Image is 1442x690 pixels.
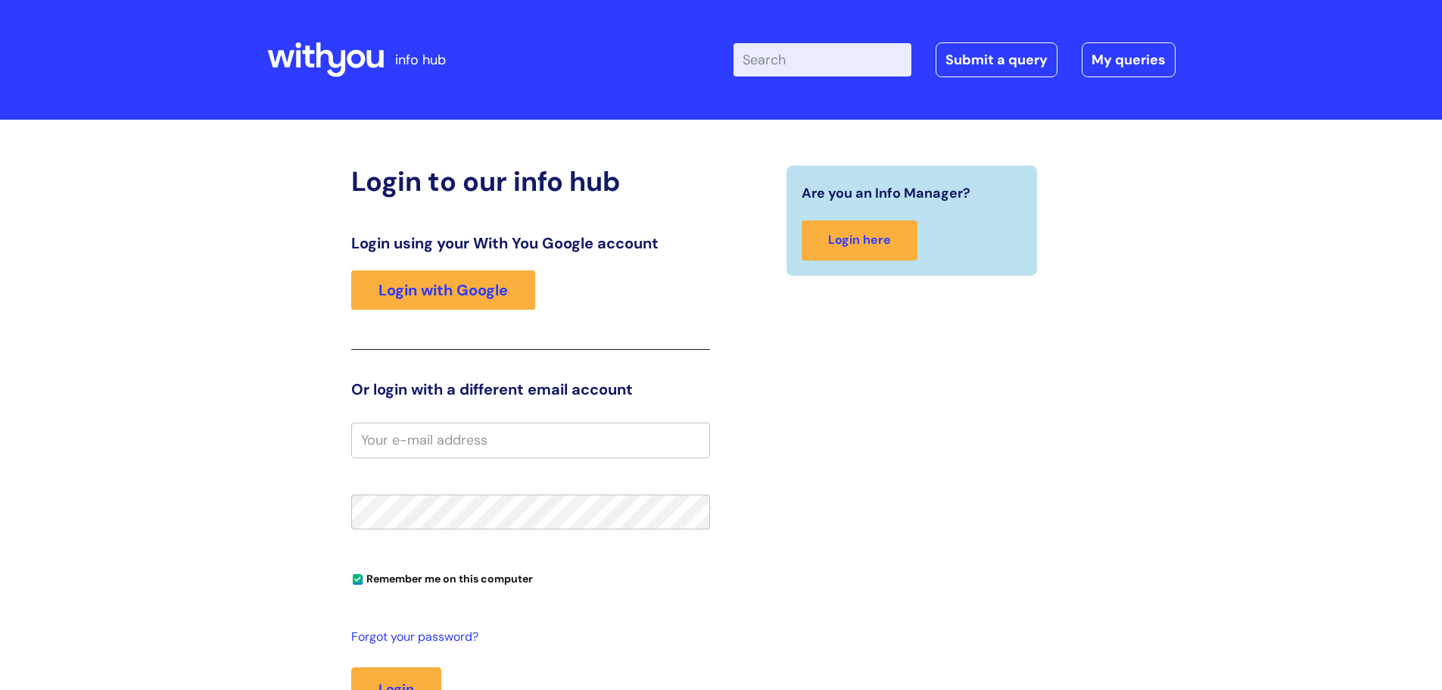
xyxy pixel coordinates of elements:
label: Remember me on this computer [351,569,533,585]
h2: Login to our info hub [351,165,710,198]
div: You can uncheck this option if you're logging in from a shared device [351,566,710,590]
a: Login here [802,220,917,261]
a: Submit a query [936,42,1057,77]
a: My queries [1082,42,1176,77]
input: Search [733,43,911,76]
p: info hub [395,48,446,72]
input: Your e-mail address [351,423,710,457]
a: Forgot your password? [351,626,702,648]
input: Remember me on this computer [353,575,363,585]
span: Are you an Info Manager? [802,181,970,205]
h3: Login using your With You Google account [351,234,710,252]
a: Login with Google [351,270,535,310]
h3: Or login with a different email account [351,380,710,398]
